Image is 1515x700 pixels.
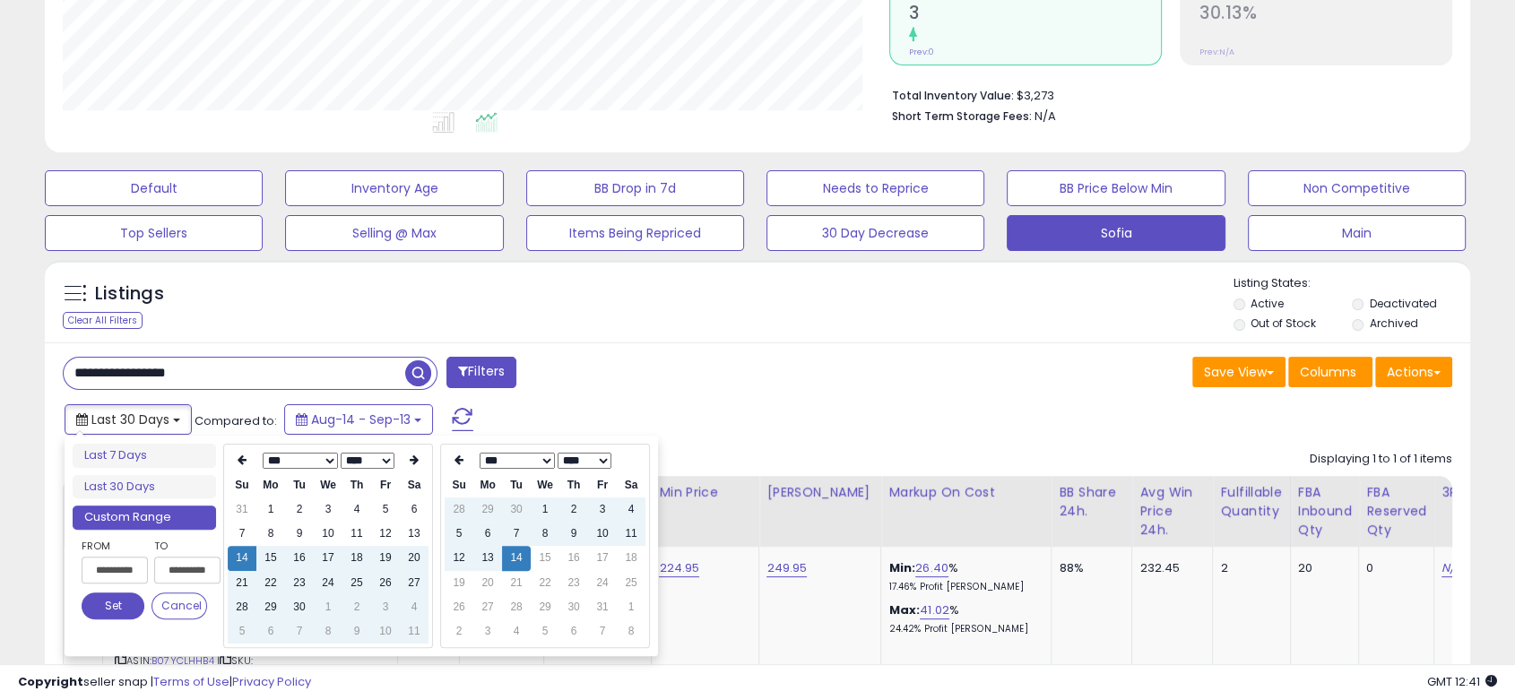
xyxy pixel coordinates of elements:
small: Prev: 0 [909,47,934,57]
div: Markup on Cost [888,483,1043,502]
b: Max: [888,601,920,618]
span: N/A [1035,108,1056,125]
th: The percentage added to the cost of goods (COGS) that forms the calculator for Min & Max prices. [881,476,1052,547]
td: 9 [342,619,371,644]
li: Custom Range [73,506,216,530]
div: Avg Win Price 24h. [1139,483,1205,540]
button: BB Drop in 7d [526,170,744,206]
th: Su [228,473,256,497]
th: We [531,473,559,497]
th: Tu [285,473,314,497]
button: Default [45,170,263,206]
h2: 30.13% [1199,3,1451,27]
a: Privacy Policy [232,673,311,690]
td: 6 [559,619,588,644]
td: 7 [285,619,314,644]
div: seller snap | | [18,674,311,691]
h2: 3 [909,3,1161,27]
a: 224.95 [659,559,699,577]
td: 25 [617,571,645,595]
td: 8 [617,619,645,644]
button: Columns [1288,357,1372,387]
p: 17.46% Profit [PERSON_NAME] [888,581,1037,593]
td: 8 [314,619,342,644]
td: 3 [314,497,342,522]
td: 16 [285,546,314,570]
td: 24 [314,571,342,595]
button: Actions [1375,357,1452,387]
td: 10 [314,522,342,546]
td: 4 [342,497,371,522]
td: 1 [256,497,285,522]
span: Columns [1300,363,1356,381]
td: 30 [502,497,531,522]
td: 26 [445,595,473,619]
button: Sofia [1007,215,1225,251]
td: 5 [228,619,256,644]
th: Th [559,473,588,497]
td: 21 [228,571,256,595]
td: 10 [371,619,400,644]
label: Out of Stock [1251,315,1316,331]
p: 24.42% Profit [PERSON_NAME] [888,623,1037,635]
button: Filters [446,357,516,388]
th: We [314,473,342,497]
th: Mo [256,473,285,497]
td: 31 [228,497,256,522]
td: 9 [559,522,588,546]
button: Set [82,592,144,619]
button: Selling @ Max [285,215,503,251]
td: 29 [256,595,285,619]
td: 5 [371,497,400,522]
td: 13 [473,546,502,570]
div: % [888,602,1037,635]
td: 10 [588,522,617,546]
td: 18 [342,546,371,570]
td: 4 [400,595,429,619]
td: 3 [588,497,617,522]
td: 29 [531,595,559,619]
td: 4 [502,619,531,644]
div: 88% [1059,560,1118,576]
td: 14 [228,546,256,570]
span: 2025-10-14 12:41 GMT [1427,673,1497,690]
li: Last 30 Days [73,475,216,499]
button: Needs to Reprice [766,170,984,206]
b: Short Term Storage Fees: [892,108,1032,124]
th: Fr [371,473,400,497]
td: 7 [502,522,531,546]
td: 13 [400,522,429,546]
td: 21 [502,571,531,595]
td: 1 [617,595,645,619]
td: 1 [314,595,342,619]
td: 6 [256,619,285,644]
td: 2 [342,595,371,619]
button: Aug-14 - Sep-13 [284,404,433,435]
td: 7 [588,619,617,644]
td: 8 [531,522,559,546]
td: 11 [342,522,371,546]
td: 2 [285,497,314,522]
div: FBA Reserved Qty [1366,483,1426,540]
label: From [82,537,144,555]
td: 31 [588,595,617,619]
div: 0 [1366,560,1420,576]
div: Fulfillable Quantity [1220,483,1282,521]
td: 30 [285,595,314,619]
td: 14 [502,546,531,570]
h5: Listings [95,281,164,307]
th: Fr [588,473,617,497]
td: 16 [559,546,588,570]
button: Last 30 Days [65,404,192,435]
td: 15 [531,546,559,570]
td: 5 [445,522,473,546]
div: 20 [1298,560,1346,576]
th: Th [342,473,371,497]
td: 2 [559,497,588,522]
label: To [154,537,207,555]
a: 26.40 [915,559,948,577]
div: 232.45 [1139,560,1199,576]
div: Displaying 1 to 1 of 1 items [1310,451,1452,468]
button: Save View [1192,357,1286,387]
a: 41.02 [920,601,949,619]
